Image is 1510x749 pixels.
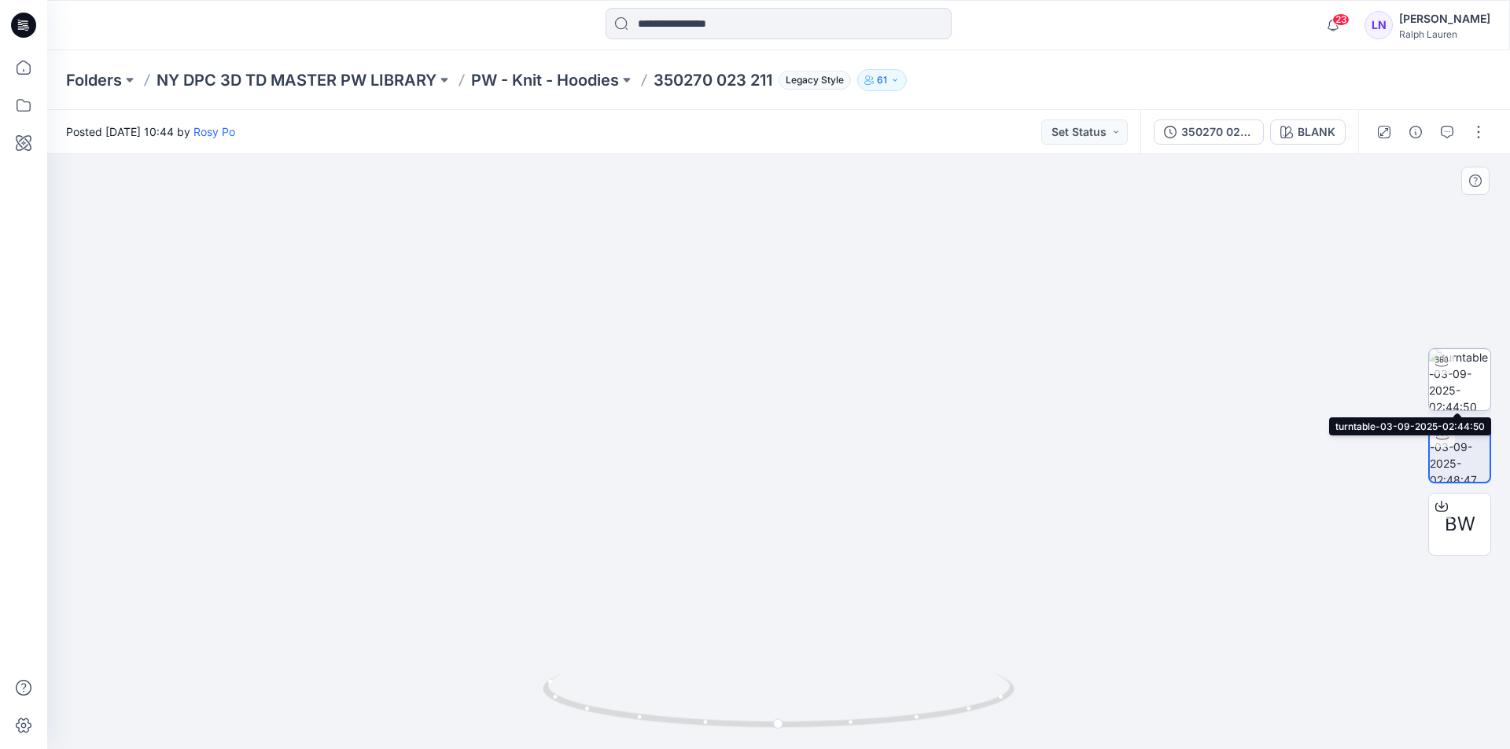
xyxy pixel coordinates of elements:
[1429,349,1490,410] img: turntable-03-09-2025-02:44:50
[66,123,235,140] span: Posted [DATE] 10:44 by
[772,69,851,91] button: Legacy Style
[654,69,772,91] p: 350270 023 211
[193,125,235,138] a: Rosy Po
[1403,119,1428,145] button: Details
[1365,11,1393,39] div: LN
[445,119,1111,749] img: eyJhbGciOiJIUzI1NiIsImtpZCI6IjAiLCJzbHQiOiJzZXMiLCJ0eXAiOiJKV1QifQ.eyJkYXRhIjp7InR5cGUiOiJzdG9yYW...
[66,69,122,91] a: Folders
[877,72,887,89] p: 61
[1181,123,1254,141] div: 350270 023 211
[1399,9,1490,28] div: [PERSON_NAME]
[779,71,851,90] span: Legacy Style
[157,69,436,91] a: NY DPC 3D TD MASTER PW LIBRARY
[1445,510,1475,538] span: BW
[1332,13,1350,26] span: 23
[471,69,619,91] a: PW - Knit - Hoodies
[1270,119,1346,145] button: BLANK
[1154,119,1264,145] button: 350270 023 211
[857,69,907,91] button: 61
[1298,123,1335,141] div: BLANK
[1399,28,1490,40] div: Ralph Lauren
[1430,422,1490,482] img: turntable-03-09-2025-02:48:47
